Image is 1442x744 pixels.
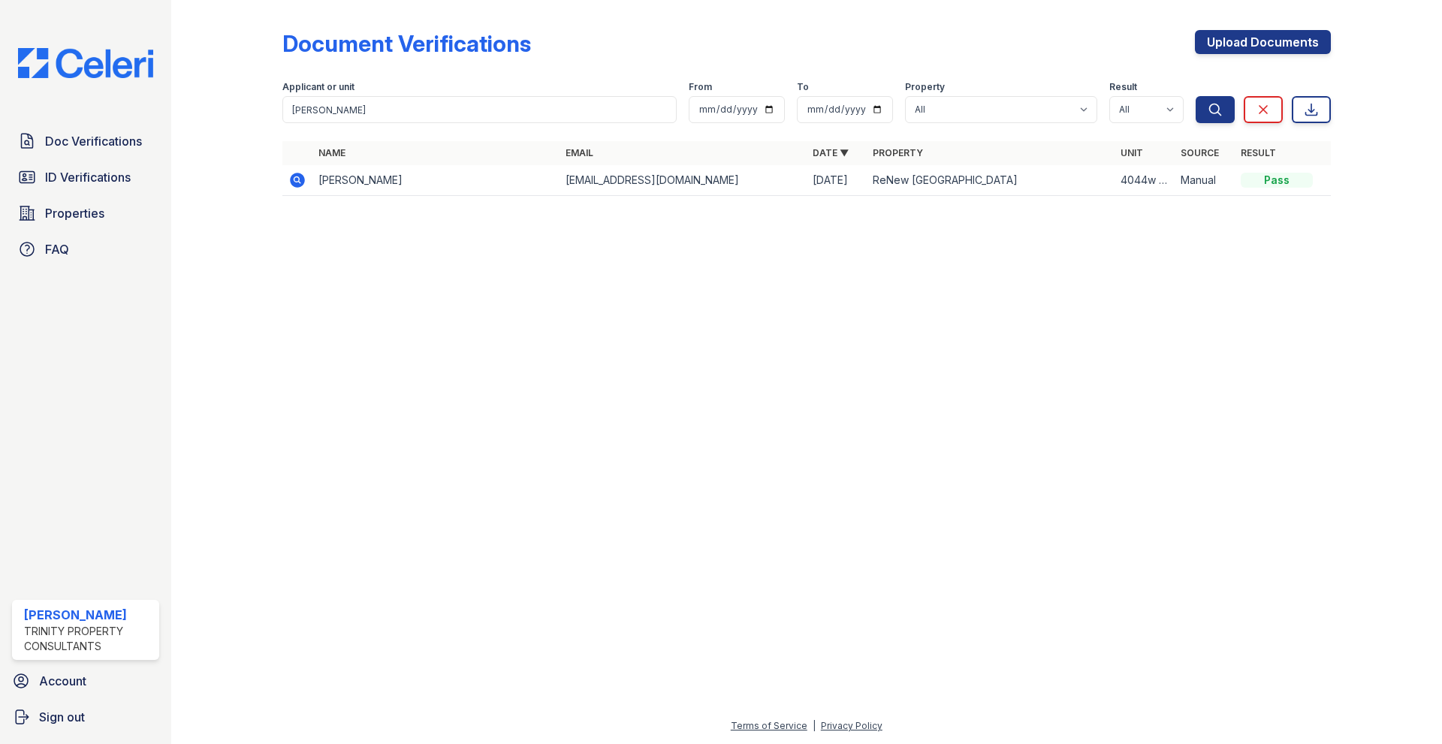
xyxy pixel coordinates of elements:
[813,147,849,158] a: Date ▼
[905,81,945,93] label: Property
[873,147,923,158] a: Property
[1175,165,1235,196] td: Manual
[6,48,165,78] img: CE_Logo_Blue-a8612792a0a2168367f1c8372b55b34899dd931a85d93a1a3d3e32e68fde9ad4.png
[566,147,593,158] a: Email
[12,162,159,192] a: ID Verifications
[1121,147,1143,158] a: Unit
[39,708,85,726] span: Sign out
[797,81,809,93] label: To
[318,147,345,158] a: Name
[1195,30,1331,54] a: Upload Documents
[1109,81,1137,93] label: Result
[45,132,142,150] span: Doc Verifications
[1241,147,1276,158] a: Result
[807,165,867,196] td: [DATE]
[282,30,531,57] div: Document Verifications
[6,666,165,696] a: Account
[12,198,159,228] a: Properties
[24,624,153,654] div: Trinity Property Consultants
[12,234,159,264] a: FAQ
[821,720,882,731] a: Privacy Policy
[1241,173,1313,188] div: Pass
[312,165,560,196] td: [PERSON_NAME]
[6,702,165,732] a: Sign out
[731,720,807,731] a: Terms of Service
[282,81,354,93] label: Applicant or unit
[1115,165,1175,196] td: 4044w - 201
[39,672,86,690] span: Account
[45,240,69,258] span: FAQ
[689,81,712,93] label: From
[282,96,677,123] input: Search by name, email, or unit number
[1181,147,1219,158] a: Source
[45,168,131,186] span: ID Verifications
[867,165,1114,196] td: ReNew [GEOGRAPHIC_DATA]
[12,126,159,156] a: Doc Verifications
[45,204,104,222] span: Properties
[813,720,816,731] div: |
[560,165,807,196] td: [EMAIL_ADDRESS][DOMAIN_NAME]
[24,606,153,624] div: [PERSON_NAME]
